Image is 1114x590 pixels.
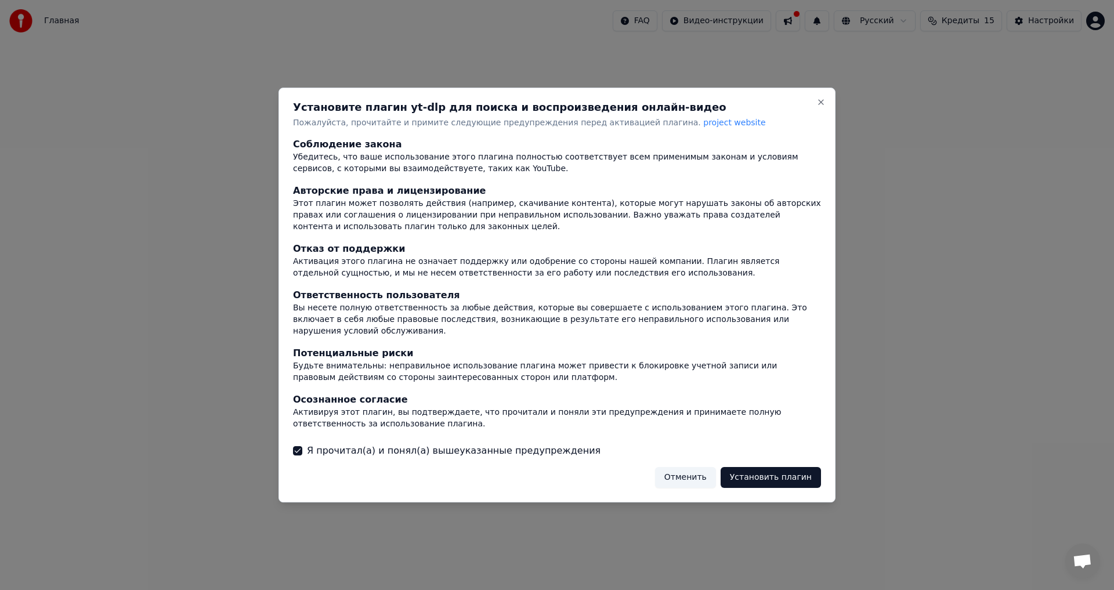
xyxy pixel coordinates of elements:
div: Вы несете полную ответственность за любые действия, которые вы совершаете с использованием этого ... [293,302,821,337]
div: Активируя этот плагин, вы подтверждаете, что прочитали и поняли эти предупреждения и принимаете п... [293,407,821,430]
button: Отменить [655,467,716,488]
div: Соблюдение закона [293,138,821,152]
div: Этот плагин может позволять действия (например, скачивание контента), которые могут нарушать зако... [293,198,821,233]
div: Активация этого плагина не означает поддержку или одобрение со стороны нашей компании. Плагин явл... [293,256,821,280]
label: Я прочитал(а) и понял(а) вышеуказанные предупреждения [307,444,601,458]
div: Отказ от поддержки [293,242,821,256]
div: Ответственность пользователя [293,288,821,302]
span: project website [703,118,765,127]
div: Убедитесь, что ваше использование этого плагина полностью соответствует всем применимым законам и... [293,152,821,175]
button: Установить плагин [721,467,821,488]
div: Потенциальные риски [293,346,821,360]
div: Будьте внимательны: неправильное использование плагина может привести к блокировке учетной записи... [293,360,821,383]
div: Осознанное согласие [293,393,821,407]
h2: Установите плагин yt-dlp для поиска и воспроизведения онлайн-видео [293,102,821,113]
p: Пожалуйста, прочитайте и примите следующие предупреждения перед активацией плагина. [293,117,821,129]
div: Авторские права и лицензирование [293,184,821,198]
